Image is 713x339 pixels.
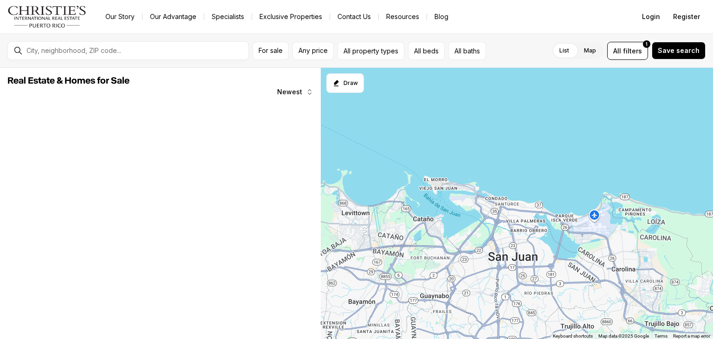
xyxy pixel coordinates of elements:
span: Real Estate & Homes for Sale [7,76,130,85]
img: logo [7,6,87,28]
button: Newest [272,83,319,101]
span: For sale [259,47,283,54]
a: Our Advantage [143,10,204,23]
button: Login [636,7,666,26]
a: Our Story [98,10,142,23]
button: Save search [652,42,706,59]
span: Newest [277,88,302,96]
a: Blog [427,10,456,23]
button: Allfilters1 [607,42,648,60]
span: Any price [298,47,328,54]
a: Specialists [204,10,252,23]
button: All beds [408,42,445,60]
span: Save search [658,47,700,54]
span: 1 [646,40,648,48]
span: Register [673,13,700,20]
a: Exclusive Properties [252,10,330,23]
label: List [552,42,577,59]
span: filters [623,46,642,56]
button: Register [668,7,706,26]
button: Start drawing [326,73,364,93]
span: All [613,46,621,56]
button: Any price [292,42,334,60]
label: Map [577,42,603,59]
button: All baths [448,42,486,60]
a: Resources [379,10,427,23]
button: For sale [253,42,289,60]
button: All property types [337,42,404,60]
button: Contact Us [330,10,378,23]
span: Login [642,13,660,20]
